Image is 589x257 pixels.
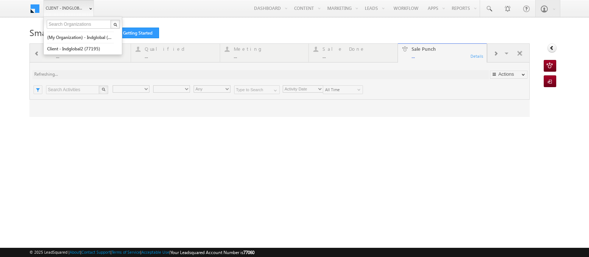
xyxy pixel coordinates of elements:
[29,26,77,38] span: Smart Views
[47,20,112,29] input: Search Organizations
[170,250,254,255] span: Your Leadsquared Account Number is
[47,43,114,54] a: Client - indglobal2 (77195)
[243,250,254,255] span: 77060
[106,28,159,38] a: Getting Started
[46,4,84,12] span: Client - indglobal1 (77060)
[113,23,117,26] img: Search
[112,250,140,254] a: Terms of Service
[141,250,169,254] a: Acceptable Use
[81,250,110,254] a: Contact Support
[47,32,114,43] a: (My Organization) - indglobal (48060)
[29,249,254,256] span: © 2025 LeadSquared | | | | |
[70,250,80,254] a: About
